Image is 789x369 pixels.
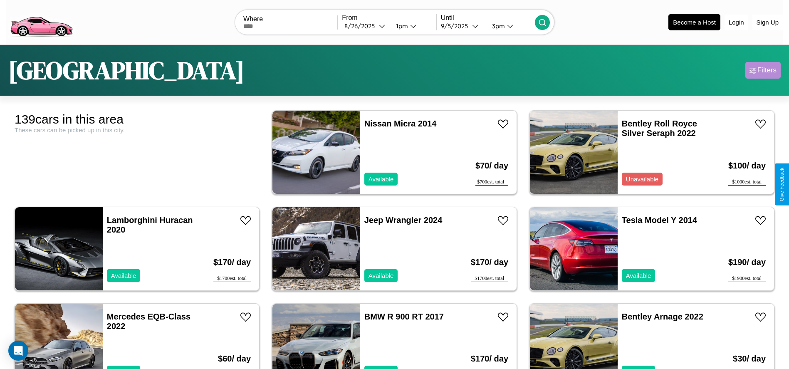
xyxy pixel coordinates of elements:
[441,14,535,22] label: Until
[779,168,785,201] div: Give Feedback
[622,312,703,321] a: Bentley Arnage 2022
[471,249,508,275] h3: $ 170 / day
[369,173,394,185] p: Available
[364,312,444,321] a: BMW R 900 RT 2017
[728,179,766,186] div: $ 1000 est. total
[107,312,190,331] a: Mercedes EQB-Class 2022
[111,270,136,281] p: Available
[626,270,651,281] p: Available
[389,22,436,30] button: 1pm
[471,275,508,282] div: $ 1700 est. total
[752,15,783,30] button: Sign Up
[668,14,720,30] button: Become a Host
[622,215,697,225] a: Tesla Model Y 2014
[8,53,245,87] h1: [GEOGRAPHIC_DATA]
[15,112,260,126] div: 139 cars in this area
[441,22,472,30] div: 9 / 5 / 2025
[213,249,251,275] h3: $ 170 / day
[364,119,436,128] a: Nissan Micra 2014
[15,126,260,134] div: These cars can be picked up in this city.
[213,275,251,282] div: $ 1700 est. total
[745,62,781,79] button: Filters
[725,15,748,30] button: Login
[485,22,535,30] button: 3pm
[342,22,389,30] button: 8/26/2025
[344,22,379,30] div: 8 / 26 / 2025
[626,173,658,185] p: Unavailable
[6,4,76,39] img: logo
[728,275,766,282] div: $ 1900 est. total
[392,22,410,30] div: 1pm
[8,341,28,361] div: Open Intercom Messenger
[364,215,443,225] a: Jeep Wrangler 2024
[488,22,507,30] div: 3pm
[728,153,766,179] h3: $ 100 / day
[342,14,436,22] label: From
[369,270,394,281] p: Available
[757,66,777,74] div: Filters
[107,215,193,234] a: Lamborghini Huracan 2020
[475,179,508,186] div: $ 700 est. total
[622,119,697,138] a: Bentley Roll Royce Silver Seraph 2022
[243,15,337,23] label: Where
[475,153,508,179] h3: $ 70 / day
[728,249,766,275] h3: $ 190 / day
